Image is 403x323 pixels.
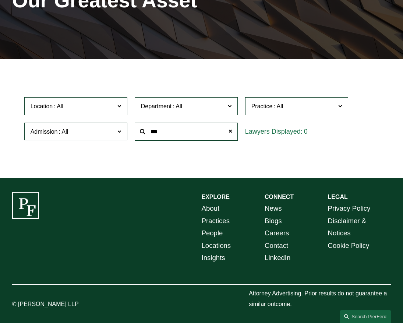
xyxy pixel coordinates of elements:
a: About [202,202,220,215]
a: LinkedIn [265,252,290,264]
a: Locations [202,239,231,252]
span: Location [31,103,53,109]
span: Department [141,103,172,109]
a: Practices [202,215,230,227]
a: Privacy Policy [328,202,371,215]
p: Attorney Advertising. Prior results do not guarantee a similar outcome. [249,288,391,310]
a: Search this site [340,310,391,323]
a: Insights [202,252,225,264]
a: News [265,202,282,215]
a: People [202,227,223,239]
strong: CONNECT [265,194,294,200]
p: © [PERSON_NAME] LLP [12,299,91,310]
a: Disclaimer & Notices [328,215,391,239]
strong: LEGAL [328,194,348,200]
strong: EXPLORE [202,194,230,200]
a: Contact [265,239,288,252]
span: 0 [304,128,308,135]
a: Careers [265,227,289,239]
span: Practice [251,103,273,109]
a: Blogs [265,215,282,227]
a: Cookie Policy [328,239,370,252]
span: Admission [31,129,58,135]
